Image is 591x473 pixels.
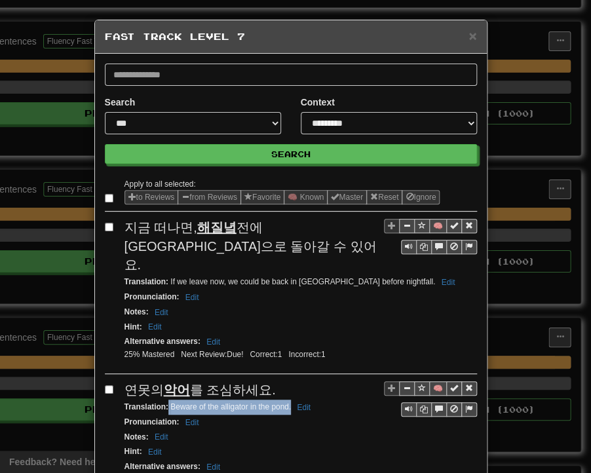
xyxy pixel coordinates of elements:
[144,320,166,334] button: Edit
[401,240,477,254] div: Sentence controls
[124,447,142,456] strong: Hint :
[124,292,180,301] strong: Pronunciation :
[124,337,200,346] strong: Alternative answers :
[144,445,166,459] button: Edit
[178,190,241,204] button: from Reviews
[124,220,377,272] span: 지금 떠나면, 전에 [GEOGRAPHIC_DATA]으로 돌아갈 수 있어요.
[227,350,243,359] span: 2024-04-08
[124,432,149,442] strong: Notes :
[124,180,196,189] small: Apply to all selected:
[246,349,285,360] li: Correct: 1
[301,96,335,109] label: Context
[164,383,190,397] u: 악어
[124,383,276,397] span: 연못의 를 조심하세요.
[181,290,203,305] button: Edit
[124,277,459,286] small: If we leave now, we could be back in [GEOGRAPHIC_DATA] before nightfall.
[124,190,179,204] button: to Reviews
[284,190,328,204] button: 🧠 Known
[202,335,224,349] button: Edit
[124,402,168,411] strong: Translation :
[197,220,237,235] u: 해질녘
[124,462,200,471] strong: Alternative answers :
[240,190,284,204] button: Favorite
[384,218,477,254] div: Sentence controls
[327,190,367,204] button: Master
[401,402,477,417] div: Sentence controls
[181,415,203,430] button: Edit
[429,381,447,396] button: 🧠
[124,307,149,316] strong: Notes :
[151,430,172,444] button: Edit
[366,190,402,204] button: Reset
[468,29,476,43] button: Close
[124,322,142,331] strong: Hint :
[293,400,315,415] button: Edit
[178,349,246,360] li: Next Review:
[124,417,180,426] strong: Pronunciation :
[105,96,136,109] label: Search
[151,305,172,320] button: Edit
[124,277,168,286] strong: Translation :
[124,402,315,411] small: Beware of the alligator in the pond.
[468,28,476,43] span: ×
[285,349,328,360] li: Incorrect: 1
[121,349,178,360] li: 25% Mastered
[105,144,477,164] button: Search
[438,275,459,290] button: Edit
[105,30,477,43] h5: Fast Track Level 7
[429,219,447,233] button: 🧠
[124,190,440,204] div: Sentence options
[384,381,477,417] div: Sentence controls
[402,190,440,204] button: Ignore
